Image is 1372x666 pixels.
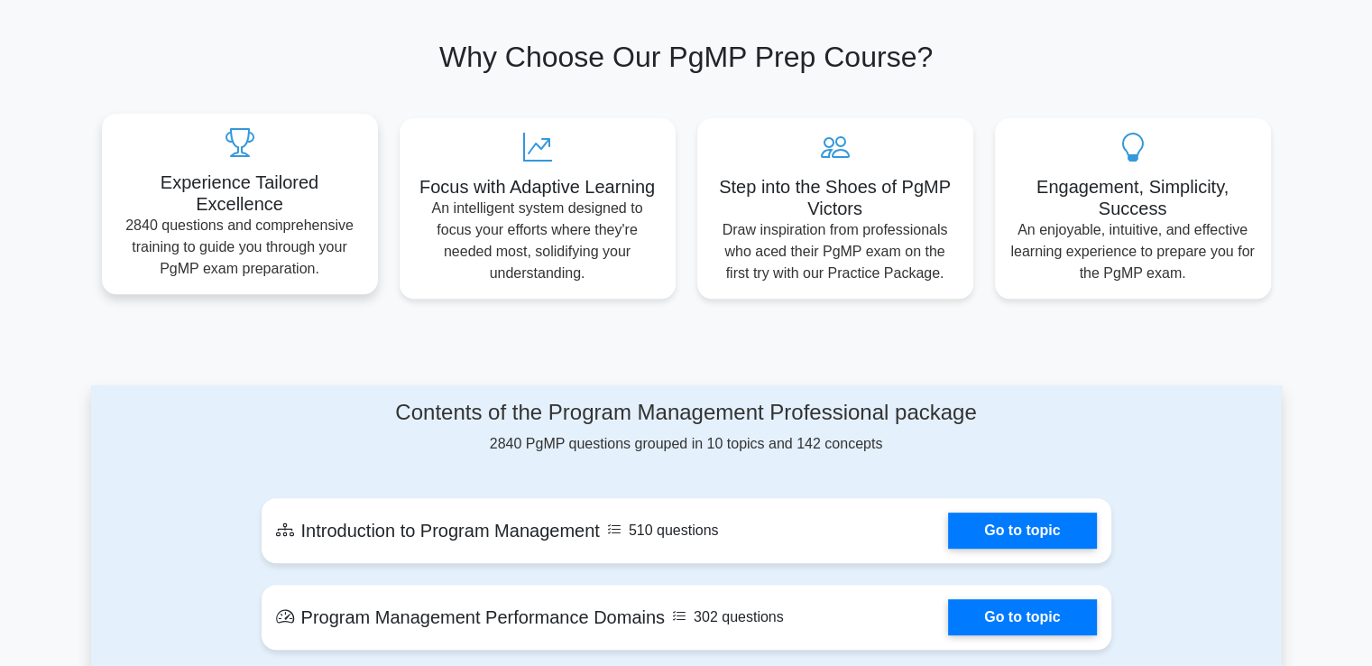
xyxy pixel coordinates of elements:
p: 2840 questions and comprehensive training to guide you through your PgMP exam preparation. [116,215,364,280]
p: An enjoyable, intuitive, and effective learning experience to prepare you for the PgMP exam. [1009,219,1257,284]
a: Go to topic [948,513,1096,549]
a: Go to topic [948,599,1096,635]
h2: Why Choose Our PgMP Prep Course? [102,40,1271,74]
div: 2840 PgMP questions grouped in 10 topics and 142 concepts [262,400,1111,455]
h5: Engagement, Simplicity, Success [1009,176,1257,219]
h5: Experience Tailored Excellence [116,171,364,215]
h4: Contents of the Program Management Professional package [262,400,1111,426]
p: Draw inspiration from professionals who aced their PgMP exam on the first try with our Practice P... [712,219,959,284]
h5: Step into the Shoes of PgMP Victors [712,176,959,219]
h5: Focus with Adaptive Learning [414,176,661,198]
p: An intelligent system designed to focus your efforts where they're needed most, solidifying your ... [414,198,661,284]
